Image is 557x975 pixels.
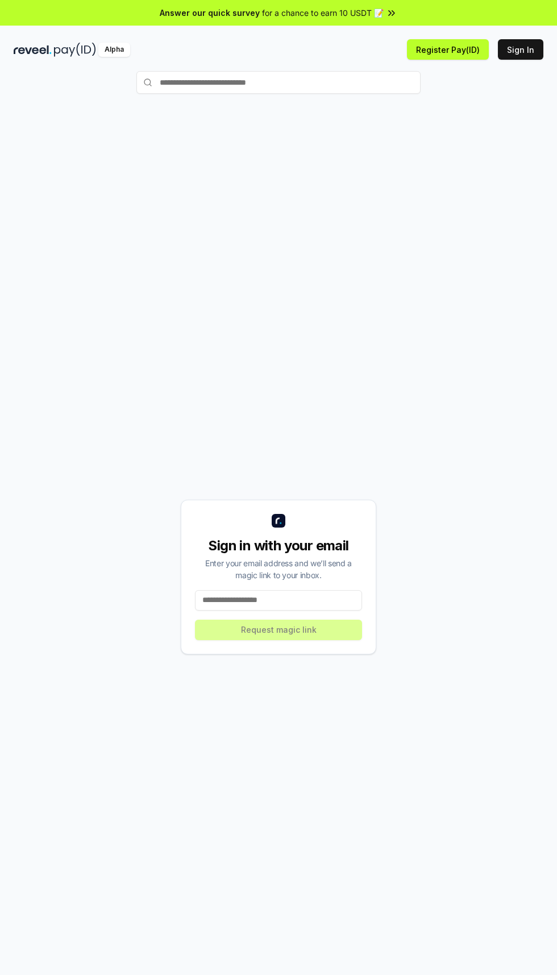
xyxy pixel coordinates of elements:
span: Answer our quick survey [160,7,260,19]
button: Register Pay(ID) [407,39,489,60]
button: Sign In [498,39,543,60]
div: Enter your email address and we’ll send a magic link to your inbox. [195,557,362,581]
span: for a chance to earn 10 USDT 📝 [262,7,384,19]
div: Sign in with your email [195,537,362,555]
img: logo_small [272,514,285,528]
div: Alpha [98,43,130,57]
img: reveel_dark [14,43,52,57]
img: pay_id [54,43,96,57]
